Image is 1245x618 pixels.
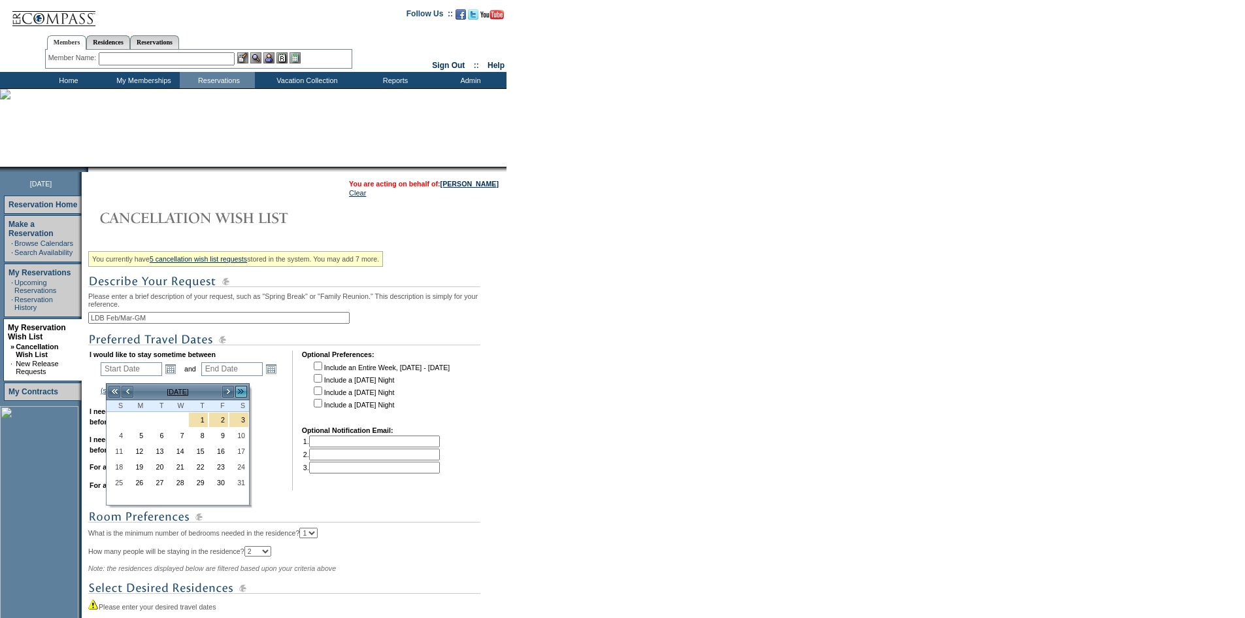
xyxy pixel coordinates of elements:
a: 7 [168,428,187,443]
input: Date format: M/D/Y. Shortcut keys: [T] for Today. [UP] or [.] for Next Day. [DOWN] or [,] for Pre... [101,362,162,376]
td: Wednesday, January 07, 2026 [167,428,188,443]
a: Residences [86,35,130,49]
img: Become our fan on Facebook [456,9,466,20]
td: Reports [356,72,431,88]
td: 3. [303,462,440,473]
td: Monday, January 12, 2026 [127,443,147,459]
a: My Contracts [8,387,58,396]
td: Friday, January 30, 2026 [208,475,229,490]
a: 21 [168,460,187,474]
a: Open the calendar popup. [163,362,178,376]
a: 8 [189,428,208,443]
td: · [11,249,13,256]
a: << [108,385,121,398]
th: Saturday [229,400,249,412]
a: Browse Calendars [14,239,73,247]
th: Sunday [107,400,127,412]
td: New Year's Holiday [188,412,208,428]
a: [PERSON_NAME] [440,180,499,188]
td: · [10,360,14,375]
td: Reservations [180,72,255,88]
img: b_calculator.gif [290,52,301,63]
a: Members [47,35,87,50]
a: 10 [229,428,248,443]
img: subTtlRoomPreferences.gif [88,509,480,525]
th: Wednesday [167,400,188,412]
a: Open the calendar popup. [264,362,278,376]
a: >> [235,385,248,398]
th: Monday [127,400,147,412]
img: promoShadowLeftCorner.gif [84,167,88,172]
img: Cancellation Wish List [88,205,350,231]
td: My Memberships [105,72,180,88]
a: (show holiday calendar) [101,386,174,394]
a: 22 [189,460,208,474]
a: 20 [148,460,167,474]
a: 27 [148,475,167,490]
a: 5 cancellation wish list requests [150,255,247,263]
b: I would like to stay sometime between [90,351,216,358]
td: New Year's Holiday [208,412,229,428]
img: icon_alert2.gif [88,599,99,609]
a: 14 [168,444,187,458]
td: Follow Us :: [407,8,453,24]
b: » [10,343,14,351]
a: Search Availability [14,249,73,256]
td: Thursday, January 08, 2026 [188,428,208,443]
a: New Release Requests [16,360,58,375]
a: 23 [209,460,228,474]
td: Vacation Collection [255,72,356,88]
td: Monday, January 26, 2026 [127,475,147,490]
b: Optional Preferences: [302,351,374,358]
td: and [182,360,198,378]
a: 4 [107,428,126,443]
a: 12 [127,444,146,458]
span: Note: the residences displayed below are filtered based upon your criteria above [88,564,336,572]
img: View [250,52,261,63]
a: My Reservation Wish List [8,323,66,341]
td: Sunday, January 25, 2026 [107,475,127,490]
a: 29 [189,475,208,490]
td: Admin [431,72,506,88]
td: Friday, January 16, 2026 [208,443,229,459]
td: 1. [303,436,440,447]
td: Monday, January 05, 2026 [127,428,147,443]
td: Thursday, January 29, 2026 [188,475,208,490]
a: Sign Out [432,61,465,70]
a: My Reservations [8,268,71,277]
a: Cancellation Wish List [16,343,58,358]
a: 31 [229,475,248,490]
td: Sunday, January 04, 2026 [107,428,127,443]
img: Follow us on Twitter [468,9,478,20]
a: Reservation Home [8,200,77,209]
td: Wednesday, January 21, 2026 [167,459,188,475]
td: Thursday, January 22, 2026 [188,459,208,475]
td: Sunday, January 18, 2026 [107,459,127,475]
td: 2. [303,449,440,460]
a: > [222,385,235,398]
img: Reservations [276,52,288,63]
td: Saturday, January 10, 2026 [229,428,249,443]
td: Tuesday, January 13, 2026 [147,443,167,459]
b: I need a minimum of [90,407,157,415]
b: For a maximum of [90,481,150,489]
span: :: [474,61,479,70]
b: For a minimum of [90,463,148,471]
td: Tuesday, January 27, 2026 [147,475,167,490]
th: Thursday [188,400,208,412]
td: Wednesday, January 14, 2026 [167,443,188,459]
a: 13 [148,444,167,458]
td: Saturday, January 17, 2026 [229,443,249,459]
a: 1 [189,413,208,427]
div: Please enter your desired travel dates [88,599,503,611]
a: 3 [229,413,248,427]
a: < [121,385,134,398]
a: 26 [127,475,146,490]
a: 2 [209,413,228,427]
td: Saturday, January 24, 2026 [229,459,249,475]
a: 15 [189,444,208,458]
a: 25 [107,475,126,490]
td: Include an Entire Week, [DATE] - [DATE] Include a [DATE] Night Include a [DATE] Night Include a [... [311,360,450,417]
a: 19 [127,460,146,474]
a: Help [488,61,505,70]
